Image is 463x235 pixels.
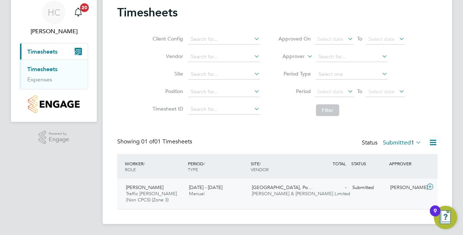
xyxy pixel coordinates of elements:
span: Select date [368,88,395,95]
span: 01 of [141,138,154,145]
a: 20 [71,1,86,24]
a: Go to home page [20,95,88,113]
div: Showing [117,138,194,146]
span: TYPE [188,166,198,172]
label: Vendor [150,53,183,59]
img: countryside-properties-logo-retina.png [28,95,79,113]
span: HC [48,8,60,17]
span: Select date [317,36,343,42]
a: Powered byEngage [39,131,70,145]
span: / [260,161,261,166]
div: SITE [249,157,312,176]
label: Approver [272,53,305,60]
span: ROLE [125,166,136,172]
button: Timesheets [20,43,88,59]
div: - [312,182,349,194]
div: WORKER [123,157,186,176]
label: Submitted [383,139,422,146]
div: Submitted [349,182,387,194]
span: To [355,86,364,96]
span: Powered by [49,131,69,137]
span: Hannah Cornford [20,27,88,36]
button: Filter [316,104,339,116]
input: Search for... [188,34,260,45]
label: Period [278,88,311,95]
span: 01 Timesheets [141,138,192,145]
input: Search for... [188,87,260,97]
span: Timesheets [27,48,58,55]
div: Timesheets [20,59,88,89]
span: 1 [411,139,414,146]
span: [GEOGRAPHIC_DATA], Po… [252,184,313,190]
span: Manual [189,190,205,197]
span: Select date [368,36,395,42]
input: Search for... [188,69,260,80]
label: Approved On [278,35,311,42]
label: Client Config [150,35,183,42]
label: Site [150,70,183,77]
span: To [355,34,364,43]
div: [PERSON_NAME] [387,182,425,194]
span: VENDOR [251,166,269,172]
span: TOTAL [333,161,346,166]
span: Engage [49,136,69,143]
div: 9 [434,211,437,220]
span: [DATE] - [DATE] [189,184,222,190]
h2: Timesheets [117,5,178,20]
span: [PERSON_NAME] [126,184,163,190]
div: APPROVER [387,157,425,170]
span: Select date [317,88,343,95]
div: Status [362,138,423,148]
div: PERIOD [186,157,249,176]
span: [PERSON_NAME] & [PERSON_NAME] Limited [252,190,350,197]
a: HC[PERSON_NAME] [20,1,88,36]
input: Search for... [188,104,260,115]
label: Position [150,88,183,95]
a: Expenses [27,76,52,83]
span: / [203,161,205,166]
span: 20 [80,3,89,12]
div: STATUS [349,157,387,170]
span: / [143,161,145,166]
button: Open Resource Center, 9 new notifications [434,206,457,229]
input: Search for... [316,52,388,62]
a: Timesheets [27,66,58,73]
label: Period Type [278,70,311,77]
label: Timesheet ID [150,105,183,112]
span: Traffic [PERSON_NAME] (Non CPCS) (Zone 3) [126,190,177,203]
input: Select one [316,69,388,80]
input: Search for... [188,52,260,62]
